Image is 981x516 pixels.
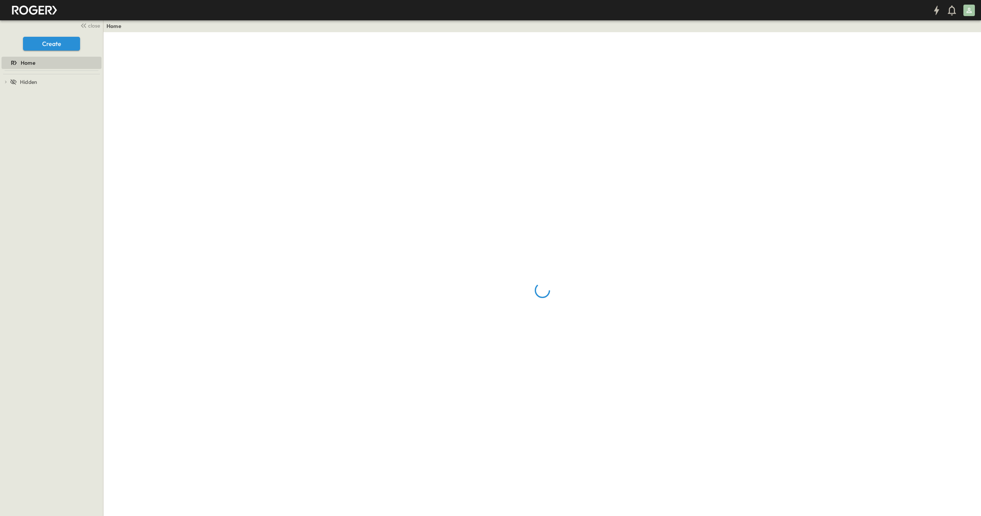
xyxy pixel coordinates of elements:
a: Home [106,22,121,30]
span: Hidden [20,78,37,86]
button: close [77,20,102,31]
a: Home [2,57,100,68]
span: Home [21,59,35,67]
span: close [88,22,100,29]
button: Create [23,37,80,51]
nav: breadcrumbs [106,22,126,30]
